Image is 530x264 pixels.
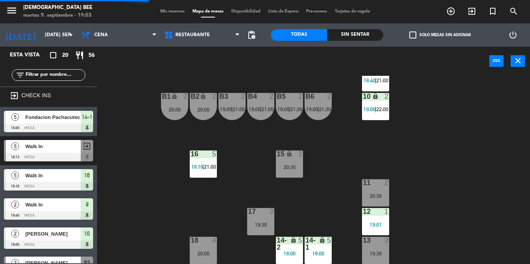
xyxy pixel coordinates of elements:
[286,150,293,157] i: lock
[249,106,261,112] span: 19:00
[376,77,388,84] span: 21:00
[82,142,92,151] span: exit_to_app
[247,222,274,227] div: 19:30
[11,201,19,208] span: 2
[270,93,274,100] div: 2
[446,7,456,16] i: add_circle_outline
[231,106,233,112] span: |
[290,106,302,112] span: 21:30
[227,9,264,14] span: Disponibilidad
[23,4,92,12] div: [DEMOGRAPHIC_DATA] Bee
[277,106,289,112] span: 19:00
[233,106,245,112] span: 21:00
[306,106,318,112] span: 19:00
[276,164,303,170] div: 20:30
[262,106,274,112] span: 21:00
[298,93,303,100] div: 2
[156,9,189,14] span: Mis reservas
[492,56,501,65] i: power_input
[375,106,376,112] span: |
[319,106,331,112] span: 21:30
[94,32,108,38] span: Cena
[467,7,476,16] i: exit_to_app
[319,237,326,243] i: lock
[511,55,525,67] button: close
[84,171,90,180] span: 16
[171,93,178,100] i: lock
[220,106,232,112] span: 19:00
[385,93,389,100] div: 2
[212,237,217,244] div: 4
[191,164,203,170] span: 18:16
[385,179,389,186] div: 2
[212,150,217,157] div: 5
[362,193,389,199] div: 20:30
[375,77,376,84] span: |
[82,112,92,122] span: 14-1
[203,164,204,170] span: |
[376,106,388,112] span: 22:00
[48,51,58,60] i: crop_square
[189,9,227,14] span: Mapa de mesas
[25,230,81,238] span: [PERSON_NAME]
[513,56,523,65] i: close
[212,93,217,100] div: 2
[66,30,76,40] i: arrow_drop_down
[25,201,81,209] span: Walk In
[489,55,504,67] button: power_input
[509,7,518,16] i: search
[409,31,416,38] span: check_box_outline_blank
[327,29,383,41] div: Sin sentar
[25,71,85,79] input: Filtrar por nombre...
[11,142,19,150] span: 5
[298,237,303,244] div: 5
[21,92,51,98] label: CHECK INS
[508,30,518,40] i: power_settings_new
[327,237,332,244] div: 5
[385,208,389,215] div: 1
[6,5,17,19] button: menu
[190,107,217,112] div: 20:00
[305,251,332,256] div: 18:00
[190,251,217,256] div: 20:00
[409,31,471,38] label: Solo mesas sin asignar
[16,70,25,80] i: filter_list
[271,29,327,41] div: Todas
[488,7,497,16] i: turned_in_not
[302,9,331,14] span: Pre-acceso
[260,106,262,112] span: |
[10,91,19,100] i: exit_to_app
[184,93,188,100] div: 2
[247,30,256,40] span: pending_actions
[290,237,297,243] i: lock
[62,51,68,60] span: 20
[11,113,19,121] span: 5
[276,251,303,256] div: 18:00
[86,200,88,209] span: 9
[362,251,389,256] div: 19:30
[362,222,389,227] div: 19:01
[23,12,92,19] div: martes 9. septiembre - 19:03
[364,77,376,84] span: 18:40
[4,51,56,60] div: Esta vista
[25,171,81,180] span: Walk In
[25,142,81,150] span: Walk In
[385,237,389,244] div: 3
[11,230,19,238] span: 2
[200,93,206,100] i: lock
[25,113,81,121] span: Fundacion Pachacutec
[75,51,84,60] i: restaurant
